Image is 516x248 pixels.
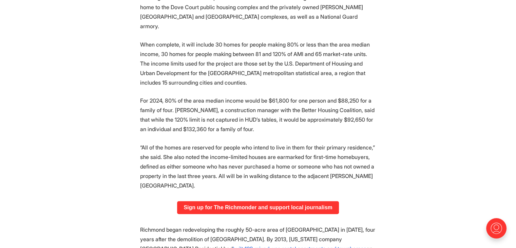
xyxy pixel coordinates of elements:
[140,143,376,190] p: “All of the homes are reserved for people who intend to live in them for their primary residence,...
[140,96,376,134] p: For 2024, 80% of the area median income would be $61,800 for one person and $88,250 for a family ...
[480,215,516,248] iframe: portal-trigger
[177,201,339,214] a: Sign up for The Richmonder and support local journalism
[140,40,376,87] p: When complete, it will include 30 homes for people making 80% or less than the area median income...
